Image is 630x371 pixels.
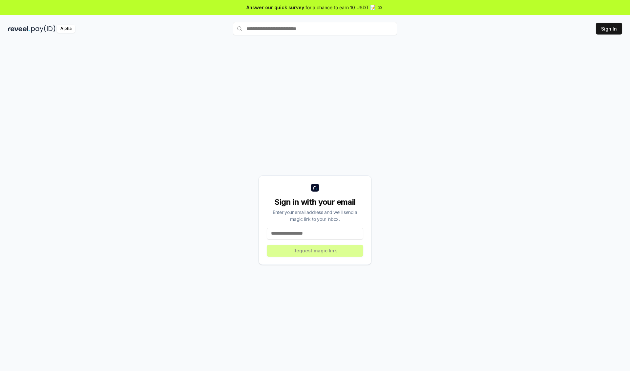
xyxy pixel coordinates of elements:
div: Enter your email address and we’ll send a magic link to your inbox. [267,209,363,222]
div: Alpha [57,25,75,33]
span: for a chance to earn 10 USDT 📝 [305,4,376,11]
button: Sign In [596,23,622,35]
img: reveel_dark [8,25,30,33]
span: Answer our quick survey [246,4,304,11]
img: logo_small [311,184,319,192]
div: Sign in with your email [267,197,363,207]
img: pay_id [31,25,55,33]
